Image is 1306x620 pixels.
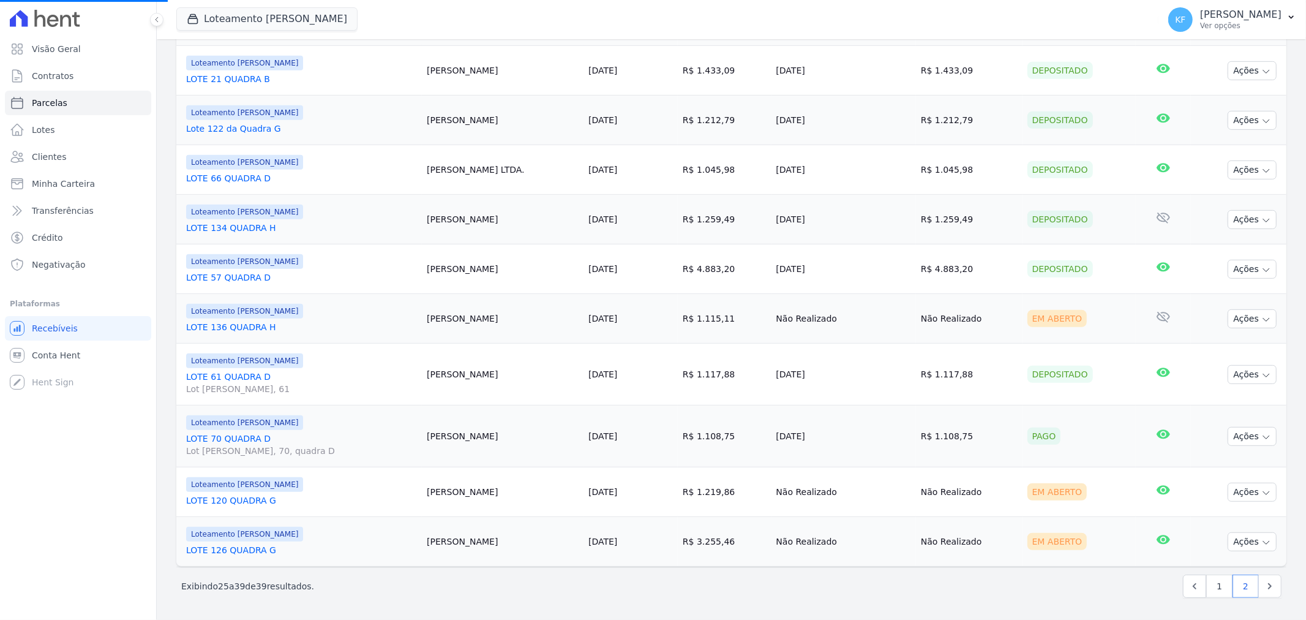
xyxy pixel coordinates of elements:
[186,222,417,234] a: LOTE 134 QUADRA H
[5,145,151,169] a: Clientes
[678,244,771,294] td: R$ 4.883,20
[186,155,303,170] span: Loteamento [PERSON_NAME]
[678,145,771,195] td: R$ 1.045,98
[186,321,417,333] a: LOTE 136 QUADRA H
[1027,260,1093,278] div: Depositado
[1027,483,1087,501] div: Em Aberto
[422,517,584,567] td: [PERSON_NAME]
[422,344,584,406] td: [PERSON_NAME]
[1027,112,1093,129] div: Depositado
[1027,211,1093,228] div: Depositado
[32,349,80,361] span: Conta Hent
[916,406,1023,467] td: R$ 1.108,75
[771,406,916,467] td: [DATE]
[1158,2,1306,37] button: KF [PERSON_NAME] Ver opções
[916,96,1023,145] td: R$ 1.212,79
[186,205,303,219] span: Loteamento [PERSON_NAME]
[422,294,584,344] td: [PERSON_NAME]
[588,537,617,546] a: [DATE]
[186,304,303,319] span: Loteamento [PERSON_NAME]
[186,56,303,70] span: Loteamento [PERSON_NAME]
[588,314,617,323] a: [DATE]
[1228,532,1277,551] button: Ações
[678,467,771,517] td: R$ 1.219,86
[1027,366,1093,383] div: Depositado
[1233,575,1259,598] a: 2
[186,527,303,542] span: Loteamento [PERSON_NAME]
[588,165,617,175] a: [DATE]
[588,431,617,441] a: [DATE]
[422,195,584,244] td: [PERSON_NAME]
[771,467,916,517] td: Não Realizado
[422,96,584,145] td: [PERSON_NAME]
[588,66,617,75] a: [DATE]
[186,271,417,284] a: LOTE 57 QUADRA D
[916,145,1023,195] td: R$ 1.045,98
[186,477,303,492] span: Loteamento [PERSON_NAME]
[1175,15,1185,24] span: KF
[10,297,146,311] div: Plataformas
[1228,365,1277,384] button: Ações
[771,294,916,344] td: Não Realizado
[186,105,303,120] span: Loteamento [PERSON_NAME]
[32,151,66,163] span: Clientes
[771,195,916,244] td: [DATE]
[588,369,617,379] a: [DATE]
[771,46,916,96] td: [DATE]
[1228,210,1277,229] button: Ações
[32,178,95,190] span: Minha Carteira
[1228,427,1277,446] button: Ações
[588,487,617,497] a: [DATE]
[422,145,584,195] td: [PERSON_NAME] LTDA.
[422,467,584,517] td: [PERSON_NAME]
[588,264,617,274] a: [DATE]
[916,195,1023,244] td: R$ 1.259,49
[1027,533,1087,550] div: Em Aberto
[678,406,771,467] td: R$ 1.108,75
[422,406,584,467] td: [PERSON_NAME]
[678,344,771,406] td: R$ 1.117,88
[1258,575,1282,598] a: Next
[235,581,246,591] span: 39
[916,467,1023,517] td: Não Realizado
[588,214,617,224] a: [DATE]
[1228,260,1277,279] button: Ações
[5,37,151,61] a: Visão Geral
[1027,428,1061,445] div: Pago
[678,517,771,567] td: R$ 3.255,46
[5,198,151,223] a: Transferências
[771,96,916,145] td: [DATE]
[5,172,151,196] a: Minha Carteira
[5,64,151,88] a: Contratos
[186,433,417,457] a: LOTE 70 QUADRA DLot [PERSON_NAME], 70, quadra D
[1027,161,1093,178] div: Depositado
[5,118,151,142] a: Lotes
[218,581,229,591] span: 25
[588,115,617,125] a: [DATE]
[771,344,916,406] td: [DATE]
[32,259,86,271] span: Negativação
[32,43,81,55] span: Visão Geral
[5,252,151,277] a: Negativação
[32,232,63,244] span: Crédito
[1200,21,1282,31] p: Ver opções
[186,544,417,556] a: LOTE 126 QUADRA G
[32,322,78,335] span: Recebíveis
[186,353,303,368] span: Loteamento [PERSON_NAME]
[32,70,73,82] span: Contratos
[916,294,1023,344] td: Não Realizado
[1027,62,1093,79] div: Depositado
[422,244,584,294] td: [PERSON_NAME]
[1200,9,1282,21] p: [PERSON_NAME]
[916,344,1023,406] td: R$ 1.117,88
[32,205,94,217] span: Transferências
[1228,111,1277,130] button: Ações
[678,294,771,344] td: R$ 1.115,11
[186,254,303,269] span: Loteamento [PERSON_NAME]
[186,123,417,135] a: Lote 122 da Quadra G
[186,445,417,457] span: Lot [PERSON_NAME], 70, quadra D
[1228,483,1277,502] button: Ações
[916,46,1023,96] td: R$ 1.433,09
[181,580,314,592] p: Exibindo a de resultados.
[5,343,151,368] a: Conta Hent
